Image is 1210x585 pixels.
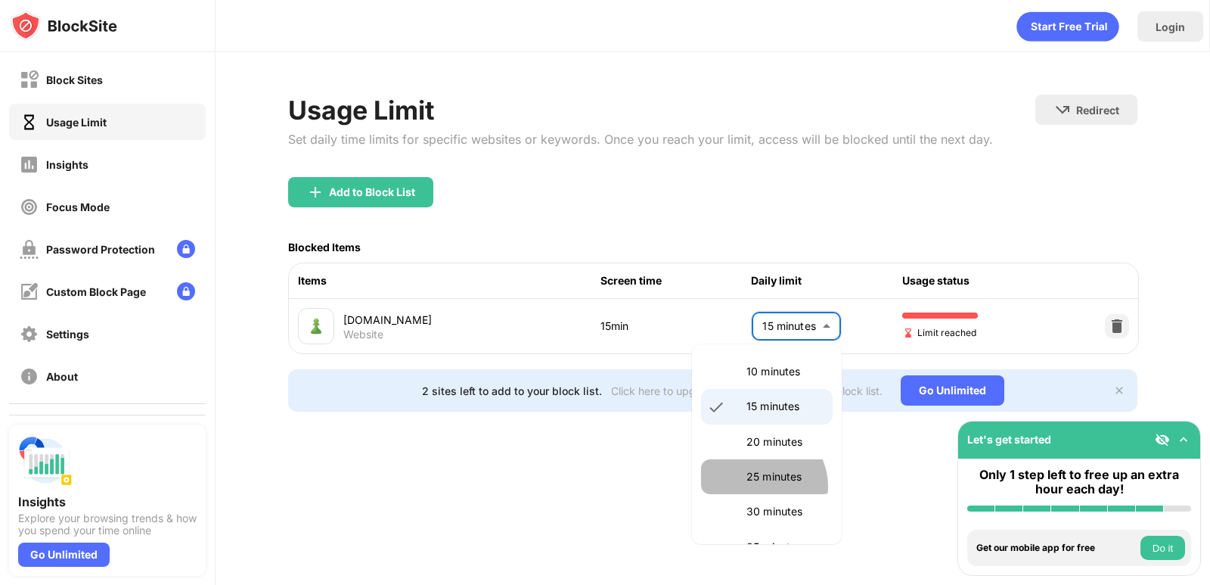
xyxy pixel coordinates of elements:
[746,434,824,450] p: 20 minutes
[746,363,824,380] p: 10 minutes
[746,503,824,520] p: 30 minutes
[746,539,824,555] p: 35 minutes
[746,398,824,415] p: 15 minutes
[746,468,824,485] p: 25 minutes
